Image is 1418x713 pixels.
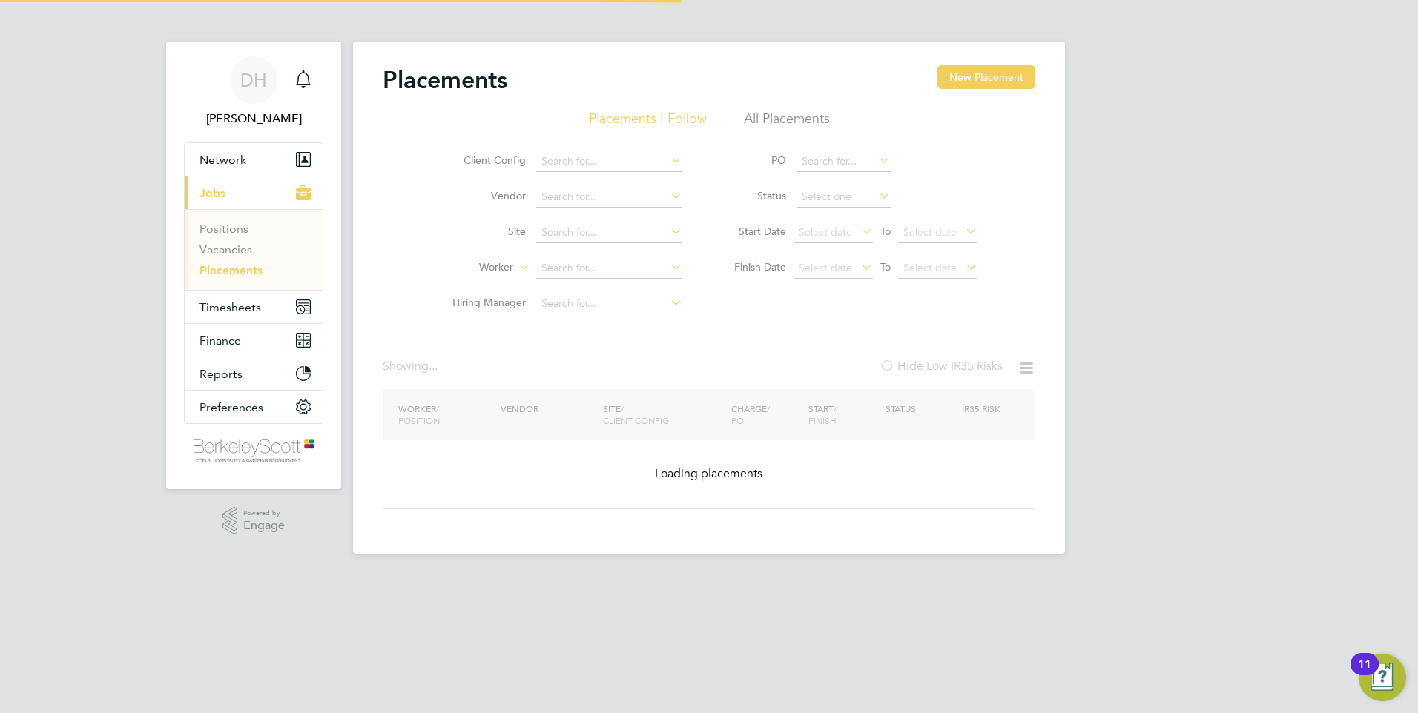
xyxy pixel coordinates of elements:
img: berkeley-scott-logo-retina.png [194,439,314,462]
label: Client Config [441,153,526,167]
span: To [876,222,895,241]
input: Search for... [536,258,682,279]
button: Network [185,143,323,176]
span: Select date [903,225,957,239]
input: Search for... [536,294,682,314]
span: Daniela Howell [184,110,323,127]
input: Search for... [536,222,682,243]
label: Start Date [719,225,786,238]
button: Jobs [185,176,323,209]
span: To [876,257,895,276]
button: Open Resource Center, 11 new notifications [1359,654,1406,701]
label: PO [719,153,786,167]
a: Positions [199,222,248,236]
span: DH [240,70,267,90]
span: Network [199,153,246,167]
label: Hide Low IR35 Risks [880,359,1003,374]
label: Status [719,189,786,202]
div: Jobs [185,209,323,290]
div: Showing [383,359,441,374]
input: Select one [797,187,891,208]
label: Site [441,225,526,238]
h2: Placements [383,65,507,95]
li: Placements I Follow [589,110,707,136]
span: Preferences [199,400,263,414]
button: Reports [185,357,323,390]
input: Search for... [536,187,682,208]
span: ... [429,359,438,374]
div: 11 [1358,664,1371,683]
span: Select date [799,225,852,239]
li: All Placements [744,110,830,136]
label: Finish Date [719,260,786,273]
span: Finance [199,334,241,348]
nav: Main navigation [166,42,341,489]
button: Timesheets [185,291,323,323]
label: Hiring Manager [441,296,526,309]
span: Timesheets [199,300,261,314]
span: Select date [799,261,852,274]
span: Engage [243,520,285,532]
input: Search for... [797,151,891,172]
label: Worker [428,260,513,275]
a: Powered byEngage [222,507,286,535]
a: Placements [199,263,263,277]
span: Powered by [243,507,285,520]
a: Vacancies [199,242,252,256]
button: New Placement [937,65,1035,89]
a: DH[PERSON_NAME] [184,56,323,127]
a: Go to home page [184,439,323,462]
span: Jobs [199,186,225,200]
input: Search for... [536,151,682,172]
span: Select date [903,261,957,274]
button: Preferences [185,391,323,423]
span: Reports [199,367,243,381]
button: Finance [185,324,323,356]
label: Vendor [441,189,526,202]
